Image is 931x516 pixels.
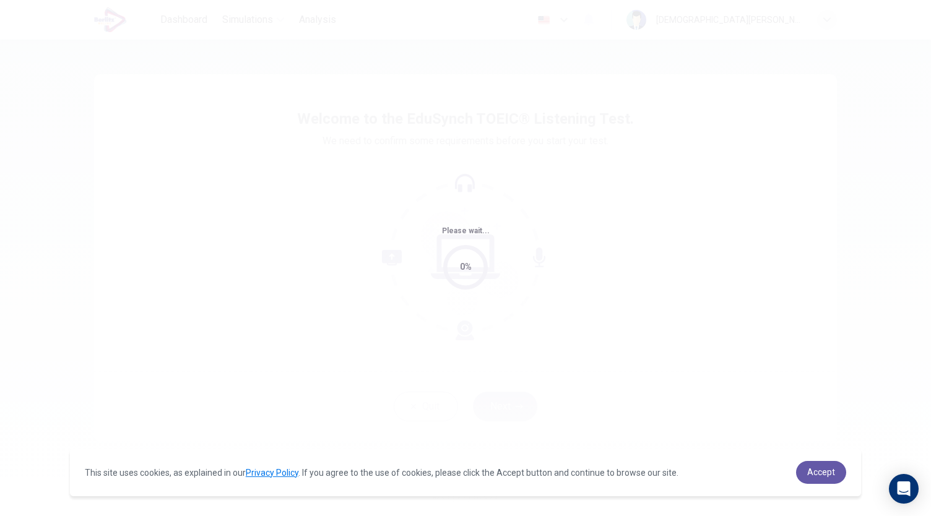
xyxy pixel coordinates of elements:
span: Please wait... [442,226,490,235]
a: Privacy Policy [246,468,298,478]
a: dismiss cookie message [796,461,846,484]
span: This site uses cookies, as explained in our . If you agree to the use of cookies, please click th... [85,468,678,478]
div: Open Intercom Messenger [889,474,919,504]
div: cookieconsent [70,449,861,496]
div: 0% [460,260,472,274]
span: Accept [807,467,835,477]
